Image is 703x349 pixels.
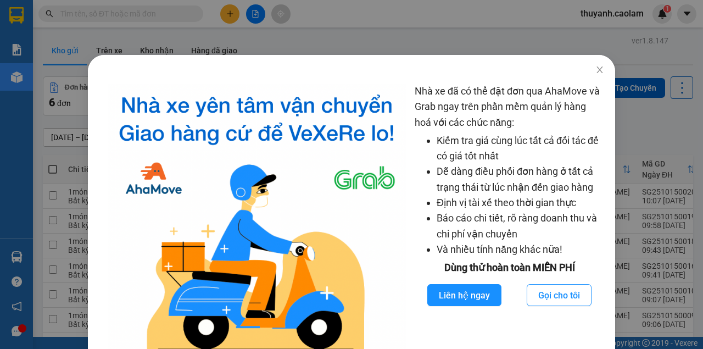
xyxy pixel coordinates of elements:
button: Gọi cho tôi [527,284,592,306]
span: Gọi cho tôi [538,289,580,302]
li: Định vị tài xế theo thời gian thực [437,195,604,210]
div: Dùng thử hoàn toàn MIỄN PHÍ [415,260,604,275]
li: Dễ dàng điều phối đơn hàng ở tất cả trạng thái từ lúc nhận đến giao hàng [437,164,604,195]
li: Báo cáo chi tiết, rõ ràng doanh thu và chi phí vận chuyển [437,210,604,242]
span: close [595,65,604,74]
button: Liên hệ ngay [427,284,501,306]
span: Liên hệ ngay [439,289,490,302]
li: Kiểm tra giá cùng lúc tất cả đối tác để có giá tốt nhất [437,133,604,164]
li: Và nhiều tính năng khác nữa! [437,242,604,257]
button: Close [584,55,615,86]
